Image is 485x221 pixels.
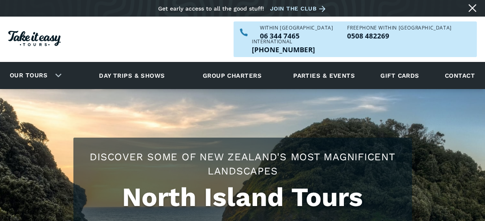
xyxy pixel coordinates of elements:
a: Parties & events [289,64,359,87]
div: WITHIN [GEOGRAPHIC_DATA] [260,25,333,30]
a: Our tours [4,66,54,85]
h1: North Island Tours [82,182,404,212]
div: International [252,39,315,44]
p: [PHONE_NUMBER] [252,46,315,53]
a: Homepage [8,27,61,52]
a: Gift cards [376,64,423,87]
p: 0508 482269 [347,32,451,39]
p: 06 344 7465 [260,32,333,39]
a: Call us outside of NZ on +6463447465 [252,46,315,53]
a: Call us freephone within NZ on 0508482269 [347,32,451,39]
img: Take it easy Tours logo [8,31,61,46]
div: Freephone WITHIN [GEOGRAPHIC_DATA] [347,25,451,30]
a: Close message [466,2,479,15]
a: Call us within NZ on 063447465 [260,32,333,39]
a: Join the club [270,4,328,14]
a: Group charters [193,64,272,87]
a: Contact [441,64,479,87]
h2: Discover some of New Zealand's most magnificent landscapes [82,150,404,178]
div: Get early access to all the good stuff! [158,5,264,12]
a: Day trips & shows [89,64,175,87]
